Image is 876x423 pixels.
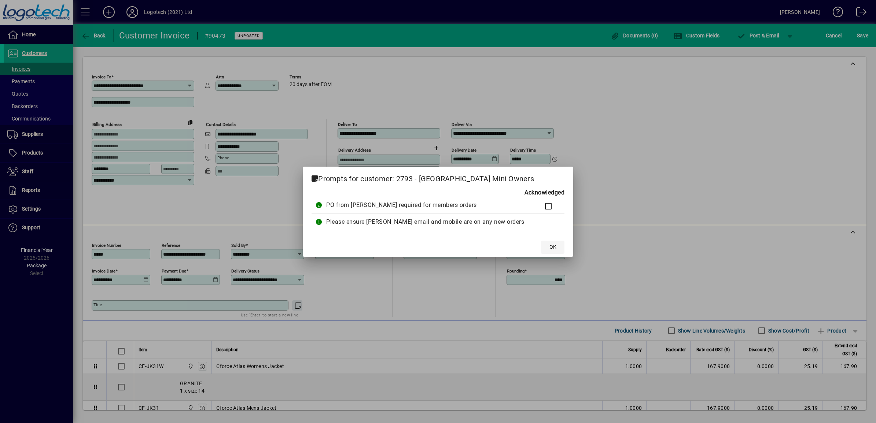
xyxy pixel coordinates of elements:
h2: Prompts for customer: 2793 - [GEOGRAPHIC_DATA] Mini Owners [303,167,573,188]
div: Please ensure [PERSON_NAME] email and mobile are on any new orders [326,218,532,226]
div: PO from [PERSON_NAME] required for members orders [326,201,532,209]
b: Acknowledged [525,188,564,197]
span: OK [549,243,556,251]
button: OK [541,241,564,254]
